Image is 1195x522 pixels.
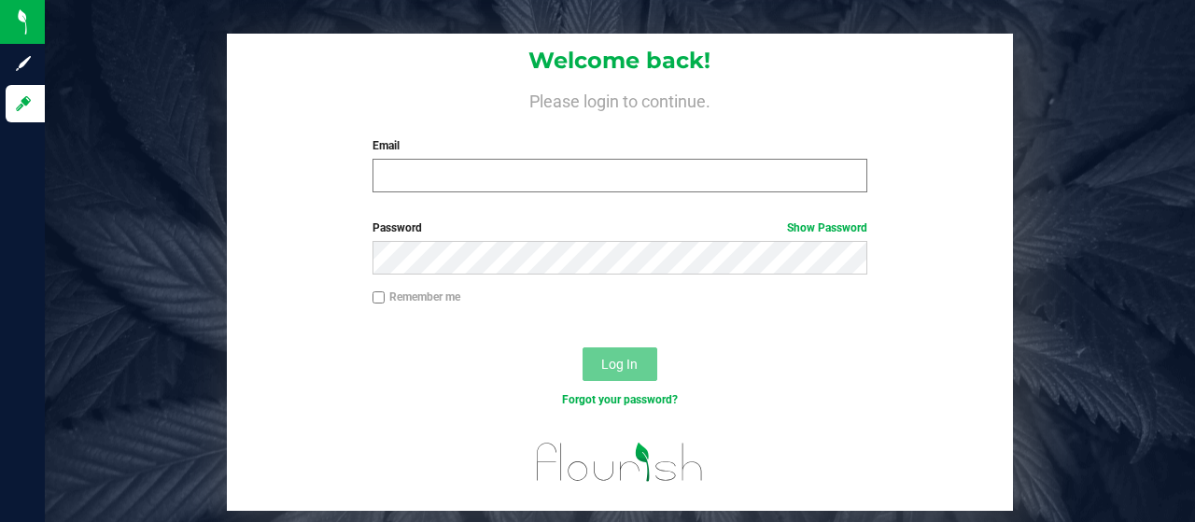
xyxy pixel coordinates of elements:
[14,94,33,113] inline-svg: Log in
[562,393,678,406] a: Forgot your password?
[227,89,1012,111] h4: Please login to continue.
[787,221,867,234] a: Show Password
[583,347,657,381] button: Log In
[373,289,460,305] label: Remember me
[522,429,718,496] img: flourish_logo.svg
[14,54,33,73] inline-svg: Sign up
[373,137,868,154] label: Email
[601,357,638,372] span: Log In
[373,291,386,304] input: Remember me
[227,49,1012,73] h1: Welcome back!
[373,221,422,234] span: Password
